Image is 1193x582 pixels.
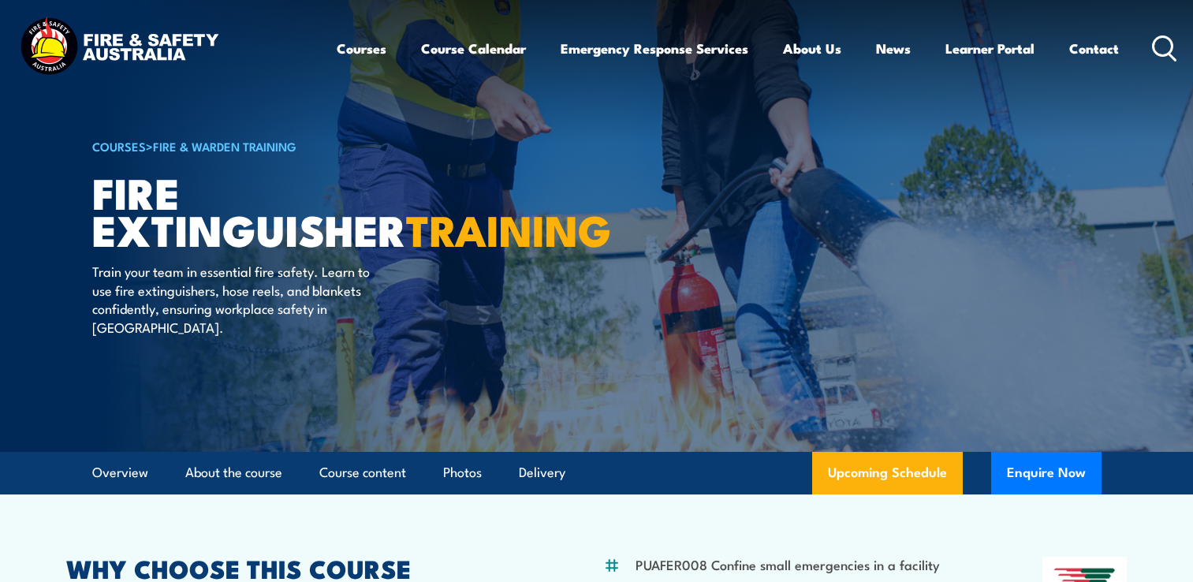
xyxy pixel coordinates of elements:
[92,452,148,494] a: Overview
[92,137,146,155] a: COURSES
[406,196,611,261] strong: TRAINING
[319,452,406,494] a: Course content
[337,28,386,69] a: Courses
[812,452,963,494] a: Upcoming Schedule
[185,452,282,494] a: About the course
[783,28,841,69] a: About Us
[1069,28,1119,69] a: Contact
[991,452,1102,494] button: Enquire Now
[443,452,482,494] a: Photos
[153,137,296,155] a: Fire & Warden Training
[945,28,1035,69] a: Learner Portal
[92,173,482,247] h1: Fire Extinguisher
[66,557,527,579] h2: WHY CHOOSE THIS COURSE
[519,452,565,494] a: Delivery
[636,555,940,573] li: PUAFER008 Confine small emergencies in a facility
[421,28,526,69] a: Course Calendar
[561,28,748,69] a: Emergency Response Services
[92,262,380,336] p: Train your team in essential fire safety. Learn to use fire extinguishers, hose reels, and blanke...
[92,136,482,155] h6: >
[876,28,911,69] a: News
